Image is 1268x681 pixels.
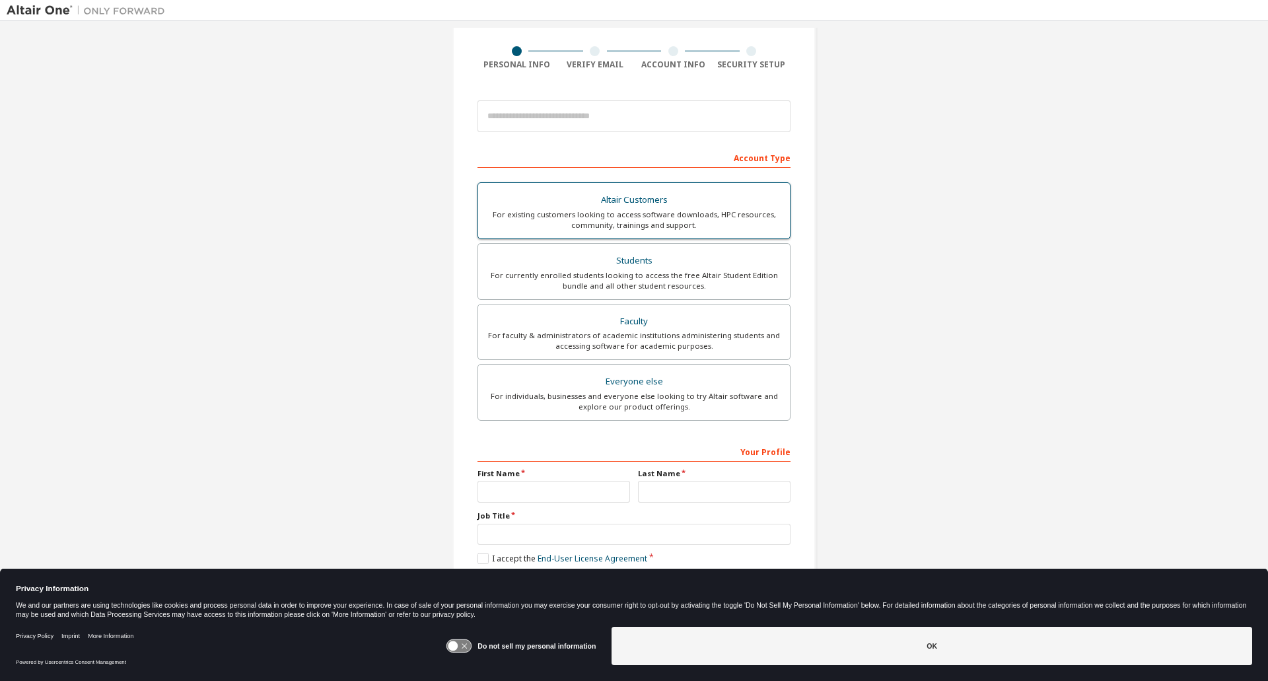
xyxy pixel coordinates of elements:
[477,441,791,462] div: Your Profile
[477,59,556,70] div: Personal Info
[713,59,791,70] div: Security Setup
[7,4,172,17] img: Altair One
[477,468,630,479] label: First Name
[486,312,782,331] div: Faculty
[477,553,647,564] label: I accept the
[486,270,782,291] div: For currently enrolled students looking to access the free Altair Student Edition bundle and all ...
[556,59,635,70] div: Verify Email
[477,147,791,168] div: Account Type
[634,59,713,70] div: Account Info
[486,373,782,391] div: Everyone else
[486,391,782,412] div: For individuals, businesses and everyone else looking to try Altair software and explore our prod...
[486,330,782,351] div: For faculty & administrators of academic institutions administering students and accessing softwa...
[486,252,782,270] div: Students
[486,209,782,231] div: For existing customers looking to access software downloads, HPC resources, community, trainings ...
[638,468,791,479] label: Last Name
[486,191,782,209] div: Altair Customers
[538,553,647,564] a: End-User License Agreement
[477,511,791,521] label: Job Title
